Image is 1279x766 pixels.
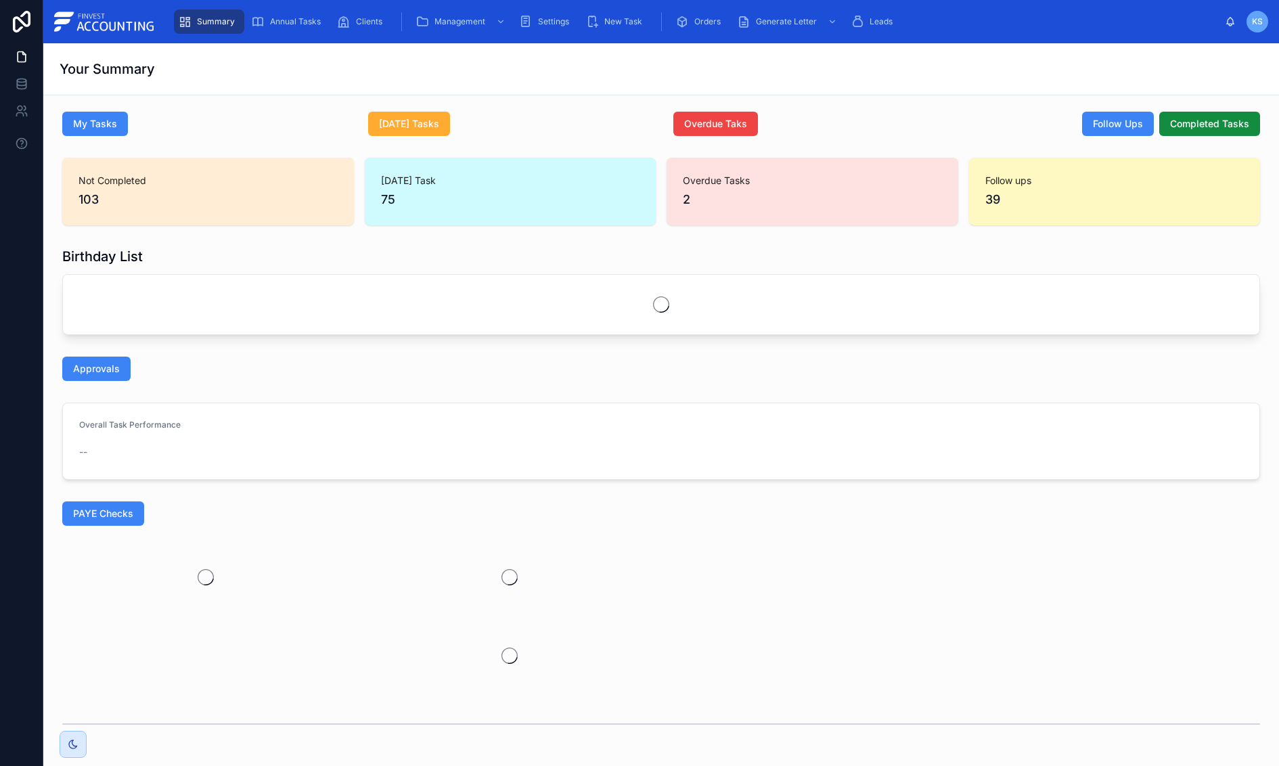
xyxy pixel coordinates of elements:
[515,9,579,34] a: Settings
[333,9,392,34] a: Clients
[78,190,338,209] span: 103
[247,9,330,34] a: Annual Tasks
[368,112,450,136] button: [DATE] Tasks
[581,9,652,34] a: New Task
[683,190,942,209] span: 2
[673,112,758,136] button: Overdue Taks
[538,16,569,27] span: Settings
[197,16,235,27] span: Summary
[62,112,128,136] button: My Tasks
[78,174,338,187] span: Not Completed
[847,9,902,34] a: Leads
[985,174,1244,187] span: Follow ups
[604,16,642,27] span: New Task
[694,16,721,27] span: Orders
[434,16,485,27] span: Management
[73,362,120,376] span: Approvals
[1093,117,1143,131] span: Follow Ups
[1170,117,1249,131] span: Completed Tasks
[381,174,640,187] span: [DATE] Task
[356,16,382,27] span: Clients
[733,9,844,34] a: Generate Letter
[671,9,730,34] a: Orders
[167,7,1225,37] div: scrollable content
[54,11,156,32] img: App logo
[870,16,893,27] span: Leads
[1082,112,1154,136] button: Follow Ups
[60,60,155,78] h1: Your Summary
[62,501,144,526] button: PAYE Checks
[62,357,131,381] button: Approvals
[62,247,143,266] h1: Birthday List
[379,117,439,131] span: [DATE] Tasks
[684,117,747,131] span: Overdue Taks
[270,16,321,27] span: Annual Tasks
[174,9,244,34] a: Summary
[411,9,512,34] a: Management
[1252,16,1263,27] span: KS
[73,507,133,520] span: PAYE Checks
[683,174,942,187] span: Overdue Tasks
[79,445,87,459] span: --
[73,117,117,131] span: My Tasks
[985,190,1244,209] span: 39
[381,190,640,209] span: 75
[1159,112,1260,136] button: Completed Tasks
[79,420,181,430] span: Overall Task Performance
[756,16,817,27] span: Generate Letter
